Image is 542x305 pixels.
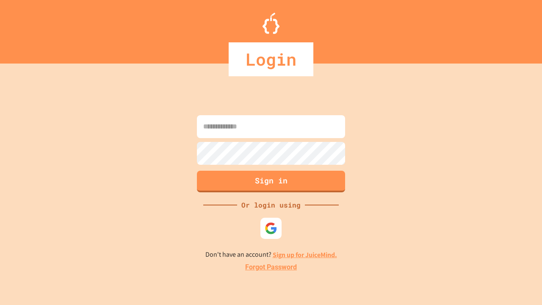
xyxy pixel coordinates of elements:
[273,250,337,259] a: Sign up for JuiceMind.
[263,13,279,34] img: Logo.svg
[205,250,337,260] p: Don't have an account?
[245,262,297,272] a: Forgot Password
[229,42,313,76] div: Login
[265,222,277,235] img: google-icon.svg
[237,200,305,210] div: Or login using
[197,171,345,192] button: Sign in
